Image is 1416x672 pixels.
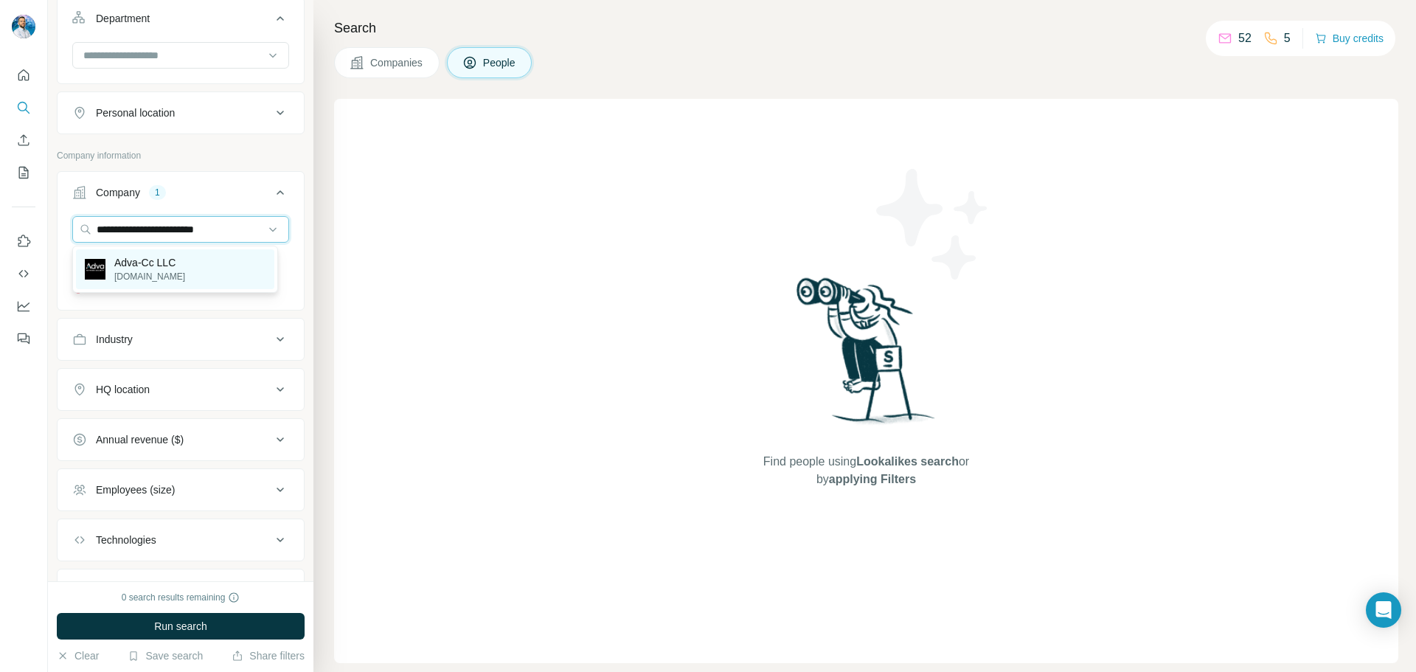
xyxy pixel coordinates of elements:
[58,472,304,508] button: Employees (size)
[85,259,105,280] img: Adva-Cc LLC
[58,1,304,42] button: Department
[12,127,35,153] button: Enrich CSV
[790,274,943,438] img: Surfe Illustration - Woman searching with binoculars
[334,18,1398,38] h4: Search
[58,572,304,608] button: Keywords
[12,325,35,352] button: Feedback
[96,185,140,200] div: Company
[149,186,166,199] div: 1
[483,55,517,70] span: People
[58,522,304,558] button: Technologies
[748,453,984,488] span: Find people using or by
[829,473,916,485] span: applying Filters
[96,533,156,547] div: Technologies
[96,432,184,447] div: Annual revenue ($)
[122,591,240,604] div: 0 search results remaining
[58,372,304,407] button: HQ location
[128,648,203,663] button: Save search
[96,482,175,497] div: Employees (size)
[96,332,133,347] div: Industry
[1284,30,1291,47] p: 5
[96,11,150,26] div: Department
[96,105,175,120] div: Personal location
[1315,28,1384,49] button: Buy credits
[12,228,35,254] button: Use Surfe on LinkedIn
[856,455,959,468] span: Lookalikes search
[12,62,35,89] button: Quick start
[114,270,185,283] p: [DOMAIN_NAME]
[58,175,304,216] button: Company1
[12,15,35,38] img: Avatar
[370,55,424,70] span: Companies
[154,619,207,634] span: Run search
[57,613,305,640] button: Run search
[12,159,35,186] button: My lists
[58,95,304,131] button: Personal location
[12,94,35,121] button: Search
[12,260,35,287] button: Use Surfe API
[57,648,99,663] button: Clear
[58,422,304,457] button: Annual revenue ($)
[58,322,304,357] button: Industry
[1366,592,1401,628] div: Open Intercom Messenger
[867,158,999,291] img: Surfe Illustration - Stars
[232,648,305,663] button: Share filters
[96,382,150,397] div: HQ location
[1238,30,1252,47] p: 52
[12,293,35,319] button: Dashboard
[114,255,185,270] p: Adva-Cc LLC
[57,149,305,162] p: Company information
